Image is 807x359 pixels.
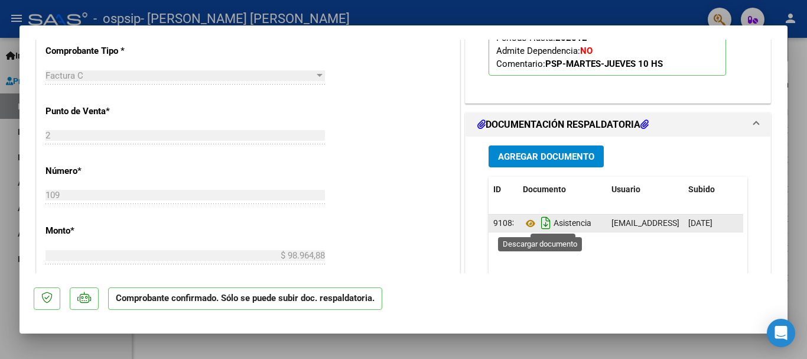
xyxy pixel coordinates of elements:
datatable-header-cell: ID [489,177,518,202]
datatable-header-cell: Subido [684,177,743,202]
span: Factura C [45,70,83,81]
div: Open Intercom Messenger [767,319,795,347]
span: Asistencia [523,219,591,228]
datatable-header-cell: Usuario [607,177,684,202]
strong: 202512 [555,33,587,43]
p: Comprobante Tipo * [45,44,167,58]
h1: DOCUMENTACIÓN RESPALDATORIA [477,118,649,132]
strong: NO [580,46,593,56]
button: Agregar Documento [489,145,604,167]
span: [DATE] [688,218,712,228]
p: Número [45,164,167,178]
span: Comentario: [496,59,663,69]
span: Subido [688,185,715,194]
datatable-header-cell: Documento [518,177,607,202]
strong: PSP-MARTES-JUEVES 10 HS [545,59,663,69]
p: Comprobante confirmado. Sólo se puede subir doc. respaldatoria. [108,287,382,311]
span: Agregar Documento [498,151,594,162]
datatable-header-cell: Acción [743,177,802,202]
span: 91083 [493,218,517,228]
span: Documento [523,185,566,194]
i: Descargar documento [538,214,554,232]
span: ID [493,185,501,194]
span: Usuario [611,185,640,194]
p: Punto de Venta [45,105,167,118]
p: Monto [45,224,167,238]
mat-expansion-panel-header: DOCUMENTACIÓN RESPALDATORIA [466,113,770,137]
